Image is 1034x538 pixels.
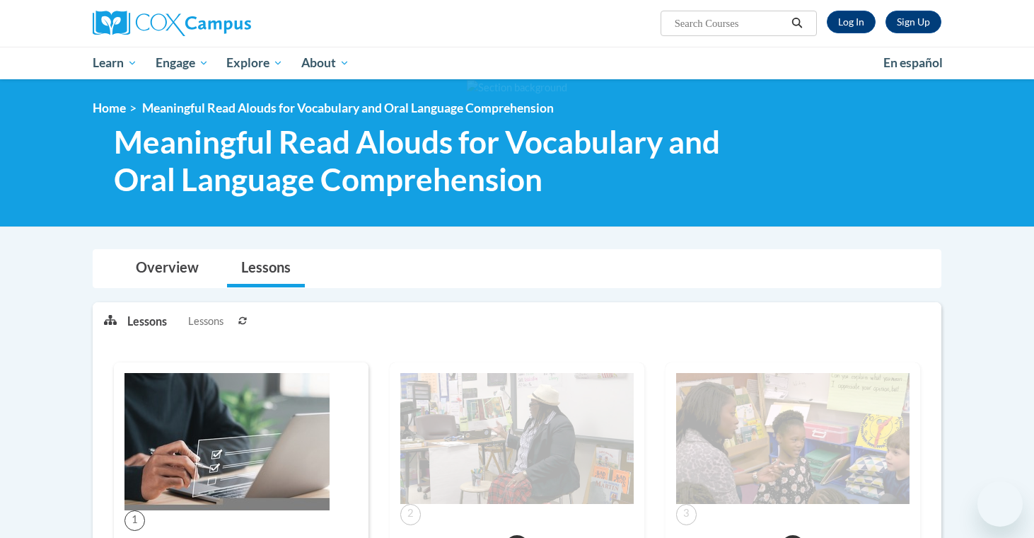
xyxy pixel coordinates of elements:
input: Search Courses [673,15,786,32]
img: Section background [467,80,567,96]
a: Learn [83,47,146,79]
span: About [301,55,349,71]
img: Course Image [676,373,910,505]
div: Main menu [71,47,963,79]
span: 2 [400,504,421,525]
p: Lessons [127,314,167,329]
a: Register [885,11,941,33]
a: About [292,47,359,79]
a: Explore [217,47,292,79]
span: En español [883,55,943,70]
a: Log In [827,11,876,33]
a: Home [93,101,126,115]
a: Lessons [227,250,305,287]
a: En español [874,48,952,78]
img: Cox Campus [93,11,251,36]
span: Learn [93,55,137,71]
span: 1 [124,510,145,531]
span: 3 [676,504,697,525]
span: Meaningful Read Alouds for Vocabulary and Oral Language Comprehension [142,101,554,115]
span: Explore [226,55,283,71]
span: Meaningful Read Alouds for Vocabulary and Oral Language Comprehension [114,123,745,198]
a: Cox Campus [93,11,361,36]
span: Lessons [188,314,223,329]
a: Overview [122,250,213,287]
img: Course Image [124,373,330,510]
img: Course Image [400,373,634,505]
button: Search [786,15,808,32]
iframe: Button to launch messaging window [977,481,1023,527]
span: Engage [156,55,209,71]
a: Engage [146,47,218,79]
